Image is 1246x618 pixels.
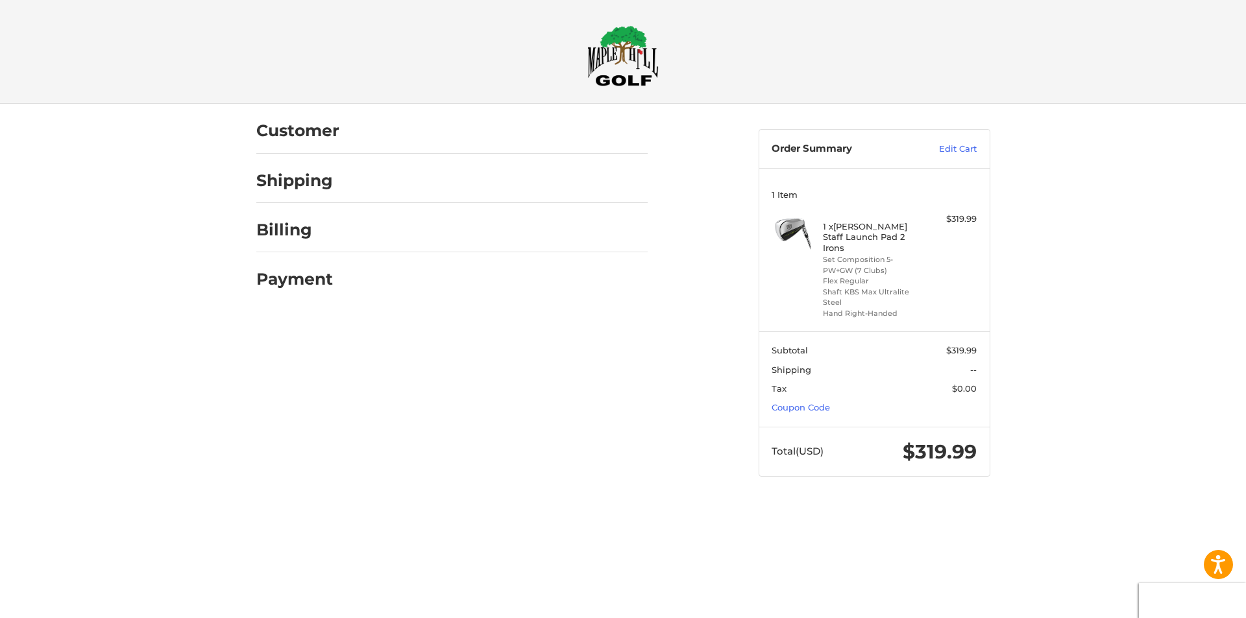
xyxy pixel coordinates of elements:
iframe: Google Customer Reviews [1139,583,1246,618]
h3: 1 Item [772,189,977,200]
h3: Order Summary [772,143,911,156]
h4: 1 x [PERSON_NAME] Staff Launch Pad 2 Irons [823,221,922,253]
h2: Billing [256,220,332,240]
a: Coupon Code [772,402,830,412]
li: Hand Right-Handed [823,308,922,319]
h2: Shipping [256,171,333,191]
iframe: Gorgias live chat messenger [13,562,154,605]
span: $319.99 [946,345,977,355]
img: Maple Hill Golf [587,25,659,86]
span: $0.00 [952,383,977,394]
a: Edit Cart [911,143,977,156]
li: Set Composition 5-PW+GW (7 Clubs) [823,254,922,276]
span: Subtotal [772,345,808,355]
span: -- [970,364,977,375]
span: $319.99 [903,440,977,464]
h2: Payment [256,269,333,289]
li: Shaft KBS Max Ultralite Steel [823,287,922,308]
li: Flex Regular [823,276,922,287]
span: Tax [772,383,787,394]
span: Total (USD) [772,445,824,457]
span: Shipping [772,364,811,375]
div: $319.99 [925,213,977,226]
h2: Customer [256,121,339,141]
